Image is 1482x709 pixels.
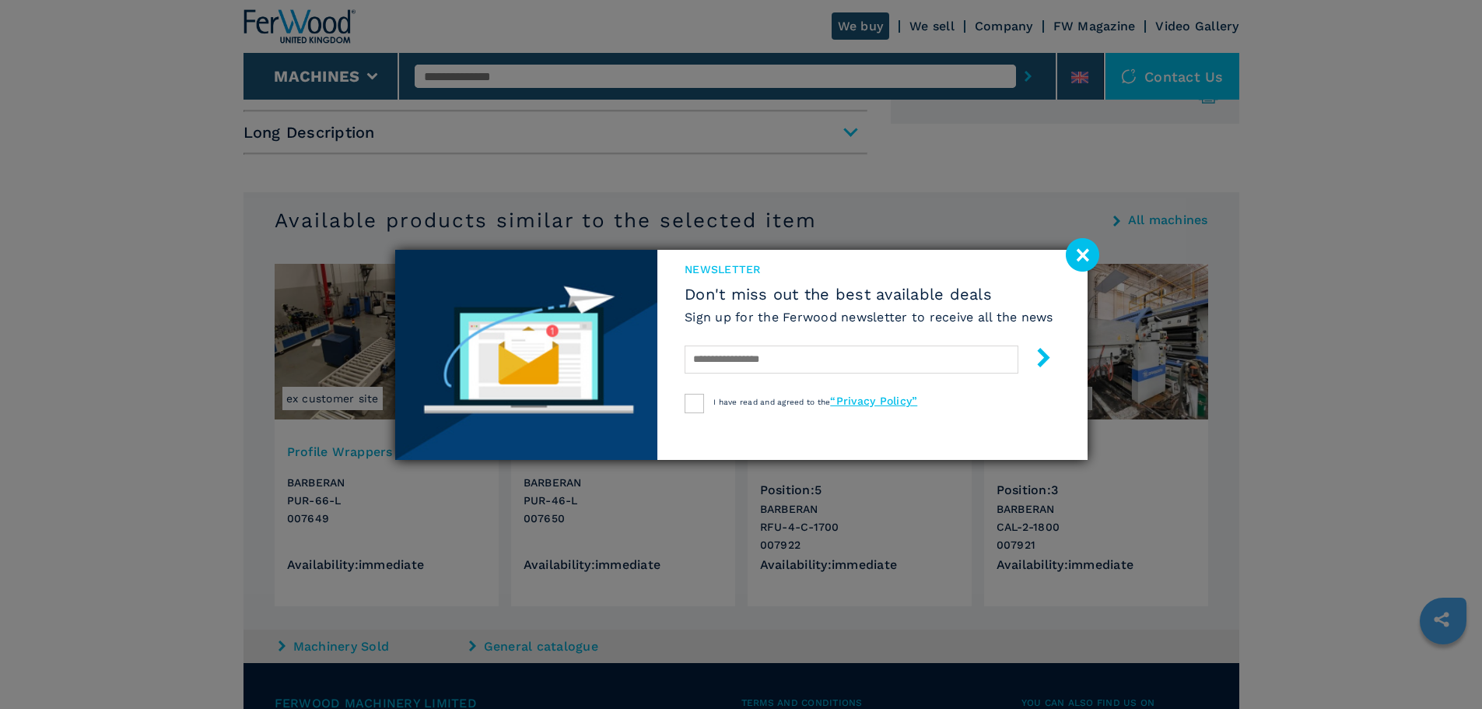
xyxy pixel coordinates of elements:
button: submit-button [1018,342,1053,378]
img: Newsletter image [395,250,658,460]
a: “Privacy Policy” [830,395,917,407]
h6: Sign up for the Ferwood newsletter to receive all the news [685,308,1053,326]
span: I have read and agreed to the [713,398,917,406]
span: Don't miss out the best available deals [685,285,1053,304]
span: newsletter [685,261,1053,277]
